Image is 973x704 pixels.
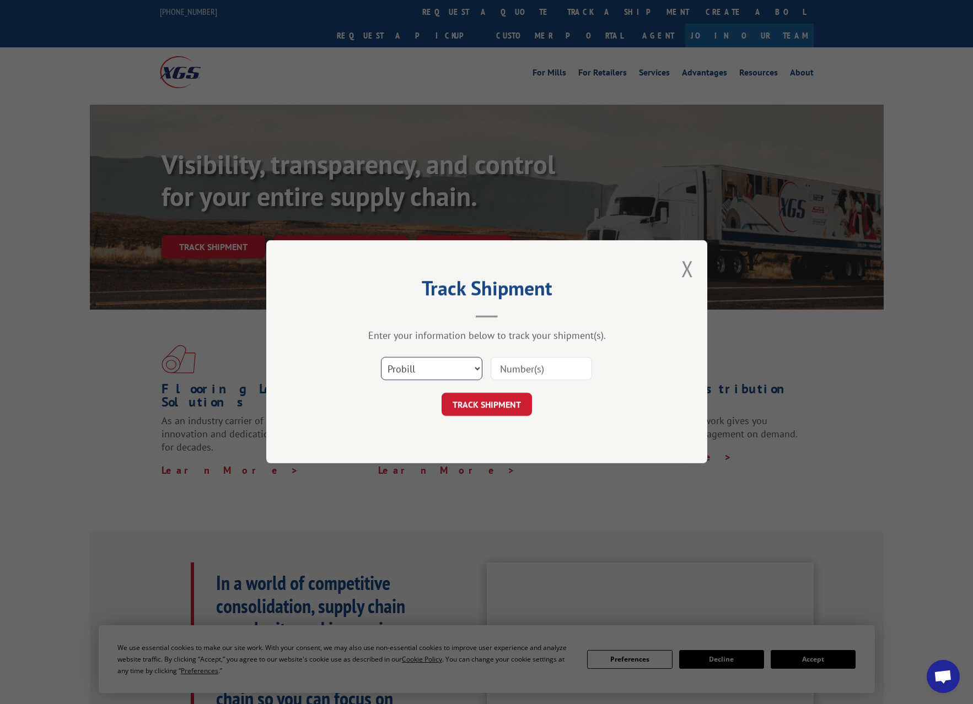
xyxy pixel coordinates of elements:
div: Enter your information below to track your shipment(s). [321,329,652,342]
button: TRACK SHIPMENT [442,393,532,416]
button: Close modal [681,254,694,283]
input: Number(s) [491,358,592,381]
div: Open chat [927,660,960,693]
h2: Track Shipment [321,280,652,301]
